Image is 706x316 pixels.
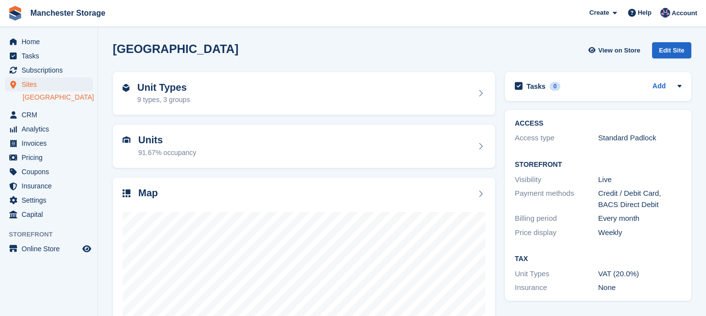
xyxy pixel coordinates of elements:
div: 9 types, 3 groups [137,95,190,105]
span: Subscriptions [22,63,80,77]
span: Coupons [22,165,80,179]
h2: Map [138,187,158,199]
span: Insurance [22,179,80,193]
div: Edit Site [652,42,691,58]
div: Every month [598,213,681,224]
img: unit-icn-7be61d7bf1b0ce9d3e12c5938cc71ed9869f7b940bace4675aadf7bd6d80202e.svg [123,136,130,143]
a: menu [5,136,93,150]
a: menu [5,78,93,91]
a: Manchester Storage [26,5,109,21]
span: CRM [22,108,80,122]
span: Sites [22,78,80,91]
span: Create [589,8,609,18]
span: Online Store [22,242,80,256]
a: menu [5,35,93,49]
span: Tasks [22,49,80,63]
div: Weekly [598,227,681,238]
span: View on Store [598,46,640,55]
div: Access type [515,132,598,144]
a: menu [5,208,93,221]
div: Credit / Debit Card, BACS Direct Debit [598,188,681,210]
a: [GEOGRAPHIC_DATA] [23,93,93,102]
span: Pricing [22,151,80,164]
a: View on Store [587,42,644,58]
h2: Tax [515,255,681,263]
a: menu [5,165,93,179]
a: Add [653,81,666,92]
span: Capital [22,208,80,221]
a: menu [5,193,93,207]
img: unit-type-icn-2b2737a686de81e16bb02015468b77c625bbabd49415b5ef34ead5e3b44a266d.svg [123,84,129,92]
span: Invoices [22,136,80,150]
h2: [GEOGRAPHIC_DATA] [113,42,238,55]
span: Account [672,8,697,18]
a: menu [5,242,93,256]
a: menu [5,63,93,77]
a: menu [5,122,93,136]
div: VAT (20.0%) [598,268,681,280]
div: Payment methods [515,188,598,210]
a: menu [5,151,93,164]
h2: Storefront [515,161,681,169]
div: Visibility [515,174,598,185]
h2: Tasks [527,82,546,91]
div: Unit Types [515,268,598,280]
span: Storefront [9,230,98,239]
a: Unit Types 9 types, 3 groups [113,72,495,115]
div: Price display [515,227,598,238]
div: Billing period [515,213,598,224]
a: Preview store [81,243,93,255]
h2: Units [138,134,196,146]
div: 91.67% occupancy [138,148,196,158]
a: Units 91.67% occupancy [113,125,495,168]
div: Standard Padlock [598,132,681,144]
div: Insurance [515,282,598,293]
div: Live [598,174,681,185]
span: Settings [22,193,80,207]
span: Analytics [22,122,80,136]
h2: ACCESS [515,120,681,128]
div: None [598,282,681,293]
a: menu [5,49,93,63]
img: map-icn-33ee37083ee616e46c38cad1a60f524a97daa1e2b2c8c0bc3eb3415660979fc1.svg [123,189,130,197]
a: menu [5,179,93,193]
div: 0 [550,82,561,91]
a: menu [5,108,93,122]
a: Edit Site [652,42,691,62]
h2: Unit Types [137,82,190,93]
img: stora-icon-8386f47178a22dfd0bd8f6a31ec36ba5ce8667c1dd55bd0f319d3a0aa187defe.svg [8,6,23,21]
span: Home [22,35,80,49]
span: Help [638,8,652,18]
